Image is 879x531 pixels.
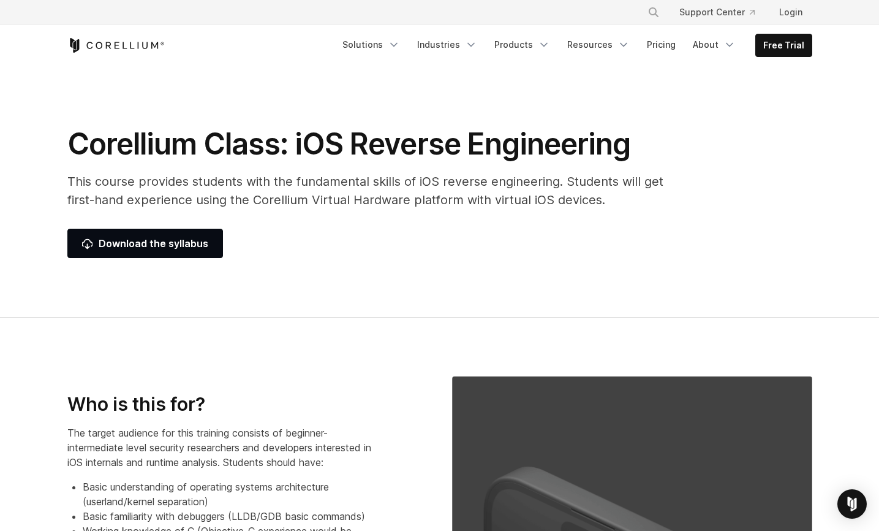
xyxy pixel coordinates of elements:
p: The target audience for this training consists of beginner-intermediate level security researcher... [67,426,381,470]
button: Search [643,1,665,23]
li: Basic familiarity with debuggers (LLDB/GDB basic commands) [83,509,381,524]
a: Products [487,34,557,56]
div: Navigation Menu [633,1,812,23]
h1: Corellium Class: iOS Reverse Engineering [67,126,680,162]
a: Solutions [335,34,407,56]
div: Open Intercom Messenger [837,489,867,519]
a: Download the syllabus [67,229,223,258]
p: This course provides students with the fundamental skills of iOS reverse engineering. Students wi... [67,172,680,209]
a: Pricing [639,34,683,56]
a: Corellium Home [67,38,165,53]
a: Support Center [670,1,764,23]
h3: Who is this for? [67,393,381,416]
span: Download the syllabus [82,236,208,251]
a: Industries [410,34,485,56]
div: Navigation Menu [335,34,812,57]
a: Resources [560,34,637,56]
li: Basic understanding of operating systems architecture (userland/kernel separation) [83,479,381,509]
a: Free Trial [756,34,812,56]
a: Login [769,1,812,23]
a: About [685,34,743,56]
